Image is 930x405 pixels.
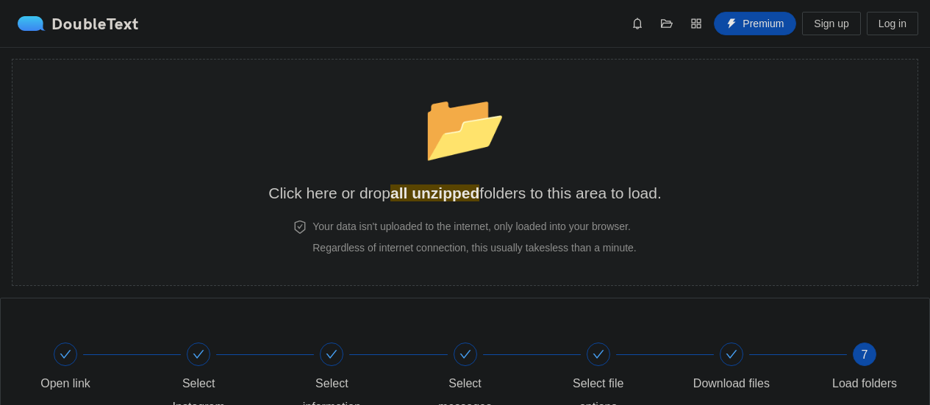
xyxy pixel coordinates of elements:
[832,372,897,395] div: Load folders
[423,90,507,165] span: folder
[726,348,737,360] span: check
[23,343,156,395] div: Open link
[822,343,907,395] div: 7Load folders
[312,242,636,254] span: Regardless of internet connection, this usually takes less than a minute .
[626,12,649,35] button: bell
[655,12,679,35] button: folder-open
[293,221,307,234] span: safety-certificate
[684,12,708,35] button: appstore
[326,348,337,360] span: check
[18,16,51,31] img: logo
[459,348,471,360] span: check
[802,12,860,35] button: Sign up
[18,16,139,31] div: DoubleText
[390,184,479,201] strong: all unzipped
[685,18,707,29] span: appstore
[40,372,90,395] div: Open link
[18,16,139,31] a: logoDoubleText
[814,15,848,32] span: Sign up
[656,18,678,29] span: folder-open
[593,348,604,360] span: check
[862,348,868,361] span: 7
[689,343,822,395] div: Download files
[714,12,796,35] button: thunderboltPremium
[60,348,71,360] span: check
[193,348,204,360] span: check
[879,15,906,32] span: Log in
[867,12,918,35] button: Log in
[626,18,648,29] span: bell
[268,181,662,205] h2: Click here or drop folders to this area to load.
[312,218,636,234] h4: Your data isn't uploaded to the internet, only loaded into your browser.
[726,18,737,30] span: thunderbolt
[743,15,784,32] span: Premium
[693,372,770,395] div: Download files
